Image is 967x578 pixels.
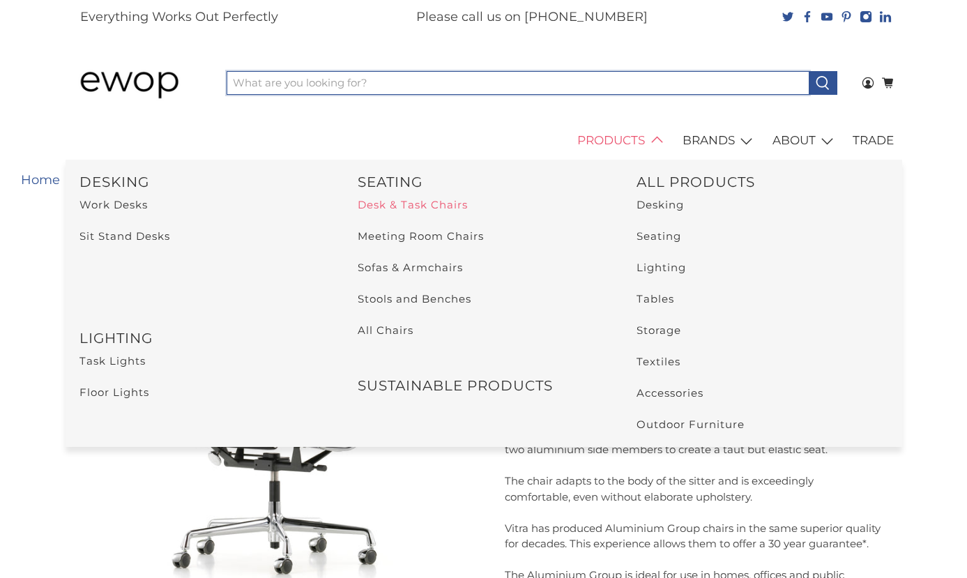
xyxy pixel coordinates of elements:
[358,377,553,394] a: SUSTAINABLE PRODUCTS
[227,71,809,95] input: What are you looking for?
[79,330,153,347] a: LIGHTING
[21,174,60,186] a: Home
[637,261,686,274] a: Lighting
[637,292,674,305] a: Tables
[21,174,286,186] nav: breadcrumbs
[79,229,170,243] a: Sit Stand Desks
[79,174,149,190] a: DESKING
[79,386,149,399] a: Floor Lights
[358,261,463,274] a: Sofas & Armchairs
[358,198,468,211] a: Desk & Task Chairs
[80,8,278,26] p: Everything Works Out Perfectly
[637,198,684,211] a: Desking
[637,324,681,337] a: Storage
[764,121,845,160] a: ABOUT
[358,324,413,337] a: All Chairs
[637,229,681,243] a: Seating
[637,174,755,190] a: ALL PRODUCTS
[66,121,902,160] nav: main navigation
[637,386,703,400] a: Accessories
[358,292,471,305] a: Stools and Benches
[358,174,422,190] a: SEATING
[637,355,680,368] a: Textiles
[570,121,675,160] a: PRODUCTS
[845,121,902,160] a: TRADE
[675,121,765,160] a: BRANDS
[79,354,146,367] a: Task Lights
[79,198,148,211] a: Work Desks
[358,229,484,243] a: Meeting Room Chairs
[637,418,745,431] a: Outdoor Furniture
[416,8,648,26] p: Please call us on [PHONE_NUMBER]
